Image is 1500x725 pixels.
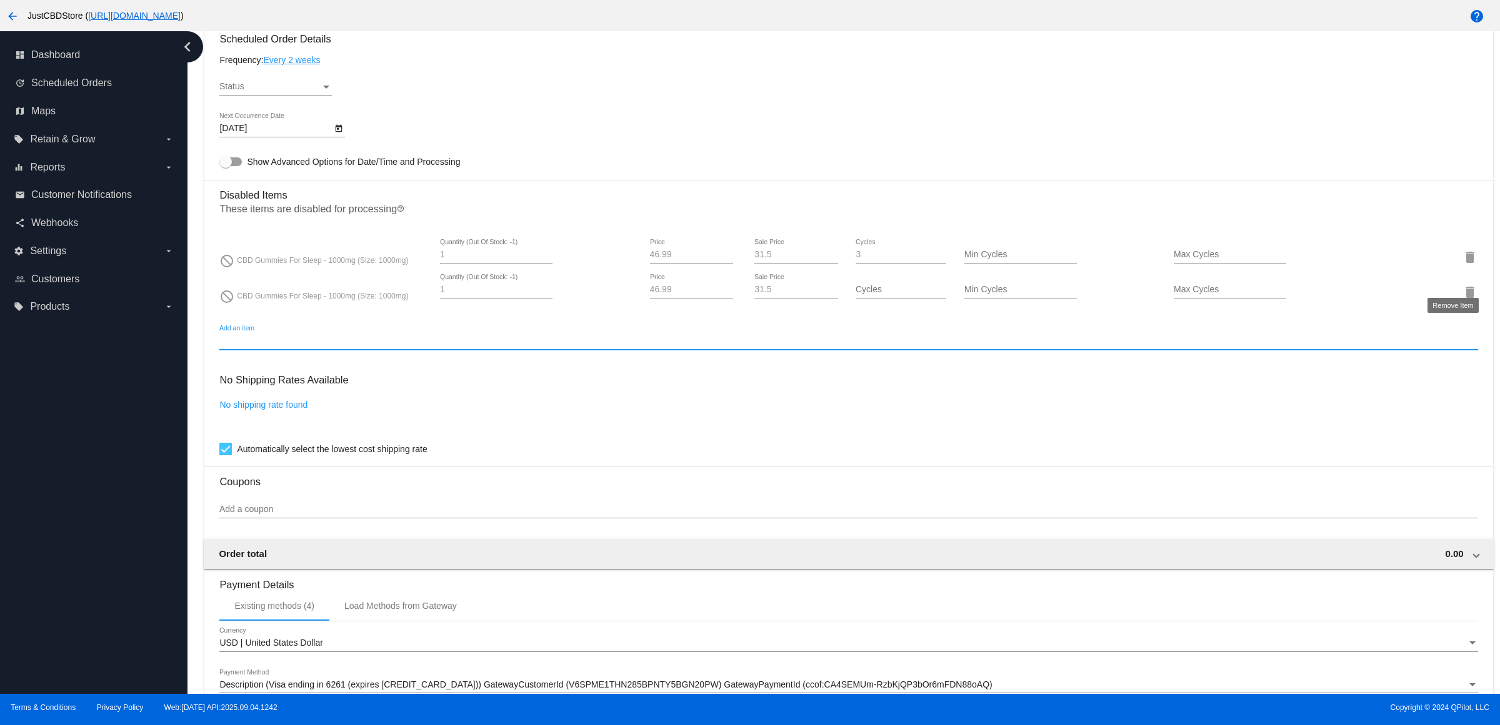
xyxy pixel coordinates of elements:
[88,11,181,21] a: [URL][DOMAIN_NAME]
[219,81,244,91] span: Status
[219,400,307,410] a: No shipping rate found
[31,274,79,285] span: Customers
[1469,9,1484,24] mat-icon: help
[31,217,78,229] span: Webhooks
[219,548,267,559] span: Order total
[219,570,1477,591] h3: Payment Details
[15,106,25,116] i: map
[234,601,314,611] div: Existing methods (4)
[650,285,733,295] input: Price
[14,246,24,256] i: settings
[30,162,65,173] span: Reports
[31,49,80,61] span: Dashboard
[219,289,234,304] mat-icon: do_not_disturb
[15,274,25,284] i: people_outline
[440,285,552,295] input: Quantity (Out Of Stock: -1)
[15,50,25,60] i: dashboard
[1445,548,1463,559] span: 0.00
[177,37,197,57] i: chevron_left
[31,77,112,89] span: Scheduled Orders
[332,121,345,134] button: Open calendar
[219,679,992,689] span: Description (Visa ending in 6261 (expires [CREDIT_CARD_DATA])) GatewayCustomerId (V6SPME1THN285BP...
[15,213,174,233] a: share Webhooks
[754,250,837,260] input: Sale Price
[247,155,460,168] span: Show Advanced Options for Date/Time and Processing
[964,250,1077,260] input: Min Cycles
[761,703,1489,712] span: Copyright © 2024 QPilot, LLC
[219,254,234,269] mat-icon: do_not_disturb
[15,190,25,200] i: email
[219,82,332,92] mat-select: Status
[204,539,1493,569] mat-expansion-panel-header: Order total 0.00
[856,285,946,295] input: Cycles
[15,218,25,228] i: share
[650,250,733,260] input: Price
[1174,285,1286,295] input: Max Cycles
[1462,285,1477,300] mat-icon: delete
[27,11,184,21] span: JustCBDStore ( )
[15,269,174,289] a: people_outline Customers
[164,246,174,256] i: arrow_drop_down
[219,367,348,393] h3: No Shipping Rates Available
[219,33,1477,45] h3: Scheduled Order Details
[15,73,174,93] a: update Scheduled Orders
[964,285,1077,295] input: Min Cycles
[164,134,174,144] i: arrow_drop_down
[5,9,20,24] mat-icon: arrow_back
[14,302,24,312] i: local_offer
[31,189,132,200] span: Customer Notifications
[219,124,332,134] input: Next Occurrence Date
[856,250,946,260] input: Cycles
[164,302,174,312] i: arrow_drop_down
[237,441,427,456] span: Automatically select the lowest cost shipping rate
[219,505,1477,515] input: Add a coupon
[15,101,174,121] a: map Maps
[219,466,1477,488] h3: Coupons
[11,703,76,712] a: Terms & Conditions
[164,162,174,172] i: arrow_drop_down
[30,134,95,145] span: Retain & Grow
[1462,250,1477,265] mat-icon: delete
[344,601,457,611] div: Load Methods from Gateway
[219,55,1477,65] div: Frequency:
[14,162,24,172] i: equalizer
[219,638,322,648] span: USD | United States Dollar
[219,638,1477,648] mat-select: Currency
[31,106,56,117] span: Maps
[219,180,1477,201] h3: Disabled Items
[15,185,174,205] a: email Customer Notifications
[219,204,1477,220] p: These items are disabled for processing
[219,680,1477,690] mat-select: Payment Method
[397,205,404,220] mat-icon: help_outline
[219,336,1477,346] input: Add an item
[97,703,144,712] a: Privacy Policy
[164,703,277,712] a: Web:[DATE] API:2025.09.04.1242
[440,250,552,260] input: Quantity (Out Of Stock: -1)
[14,134,24,144] i: local_offer
[263,55,320,65] a: Every 2 weeks
[15,78,25,88] i: update
[15,45,174,65] a: dashboard Dashboard
[237,256,408,265] span: CBD Gummies For Sleep - 1000mg (Size: 1000mg)
[1174,250,1286,260] input: Max Cycles
[30,245,66,257] span: Settings
[237,292,408,300] span: CBD Gummies For Sleep - 1000mg (Size: 1000mg)
[30,301,69,312] span: Products
[754,285,837,295] input: Sale Price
